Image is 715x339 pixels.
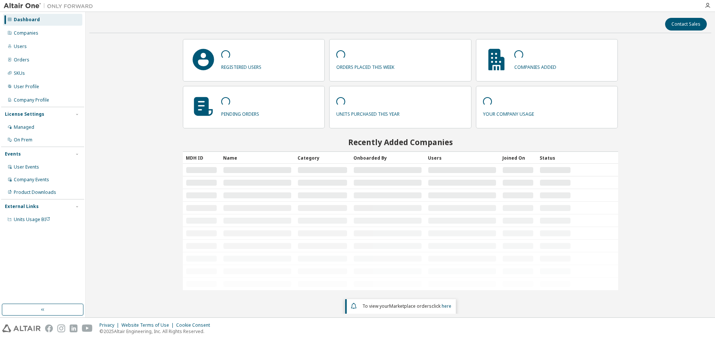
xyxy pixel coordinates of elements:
[176,322,214,328] div: Cookie Consent
[14,17,40,23] div: Dashboard
[336,109,400,117] p: units purchased this year
[221,62,261,70] p: registered users
[2,324,41,332] img: altair_logo.svg
[183,137,618,147] h2: Recently Added Companies
[14,164,39,170] div: User Events
[70,324,77,332] img: linkedin.svg
[14,44,27,49] div: Users
[502,152,534,164] div: Joined On
[82,324,93,332] img: youtube.svg
[14,177,49,183] div: Company Events
[514,62,556,70] p: companies added
[14,30,38,36] div: Companies
[483,109,534,117] p: your company usage
[665,18,707,31] button: Contact Sales
[223,152,292,164] div: Name
[14,84,39,90] div: User Profile
[14,124,34,130] div: Managed
[99,322,121,328] div: Privacy
[353,152,422,164] div: Onboarded By
[14,216,50,223] span: Units Usage BI
[14,97,49,103] div: Company Profile
[362,303,451,309] span: To view your click
[5,204,39,210] div: External Links
[14,70,25,76] div: SKUs
[4,2,97,10] img: Altair One
[442,303,451,309] a: here
[57,324,65,332] img: instagram.svg
[389,303,432,309] em: Marketplace orders
[121,322,176,328] div: Website Terms of Use
[540,152,571,164] div: Status
[45,324,53,332] img: facebook.svg
[298,152,347,164] div: Category
[14,189,56,195] div: Product Downloads
[336,62,394,70] p: orders placed this week
[14,57,29,63] div: Orders
[5,151,21,157] div: Events
[428,152,496,164] div: Users
[14,137,32,143] div: On Prem
[5,111,44,117] div: License Settings
[186,152,217,164] div: MDH ID
[221,109,259,117] p: pending orders
[99,328,214,335] p: © 2025 Altair Engineering, Inc. All Rights Reserved.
